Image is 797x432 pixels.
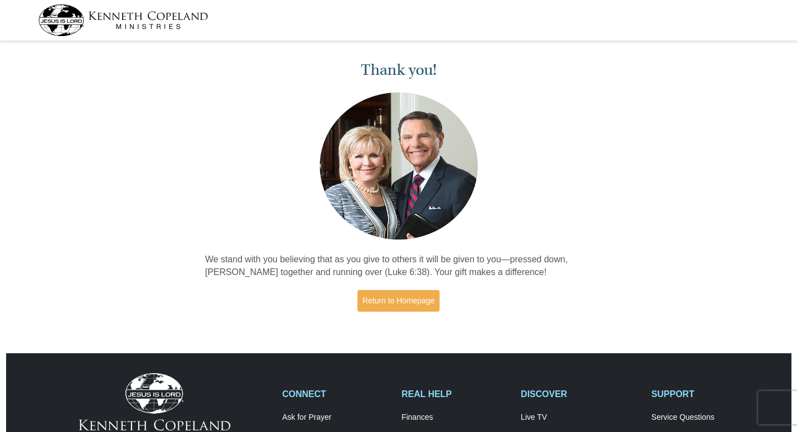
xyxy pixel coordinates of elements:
a: Live TV [521,413,639,423]
h1: Thank you! [205,61,592,79]
img: kcm-header-logo.svg [38,4,208,36]
a: Return to Homepage [357,290,440,312]
p: We stand with you believing that as you give to others it will be given to you—pressed down, [PER... [205,253,592,279]
h2: DISCOVER [521,389,639,399]
a: Service Questions [652,413,759,423]
h2: REAL HELP [401,389,509,399]
h2: CONNECT [283,389,390,399]
a: Ask for Prayer [283,413,390,423]
h2: SUPPORT [652,389,759,399]
a: Finances [401,413,509,423]
img: Kenneth and Gloria [317,90,481,242]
